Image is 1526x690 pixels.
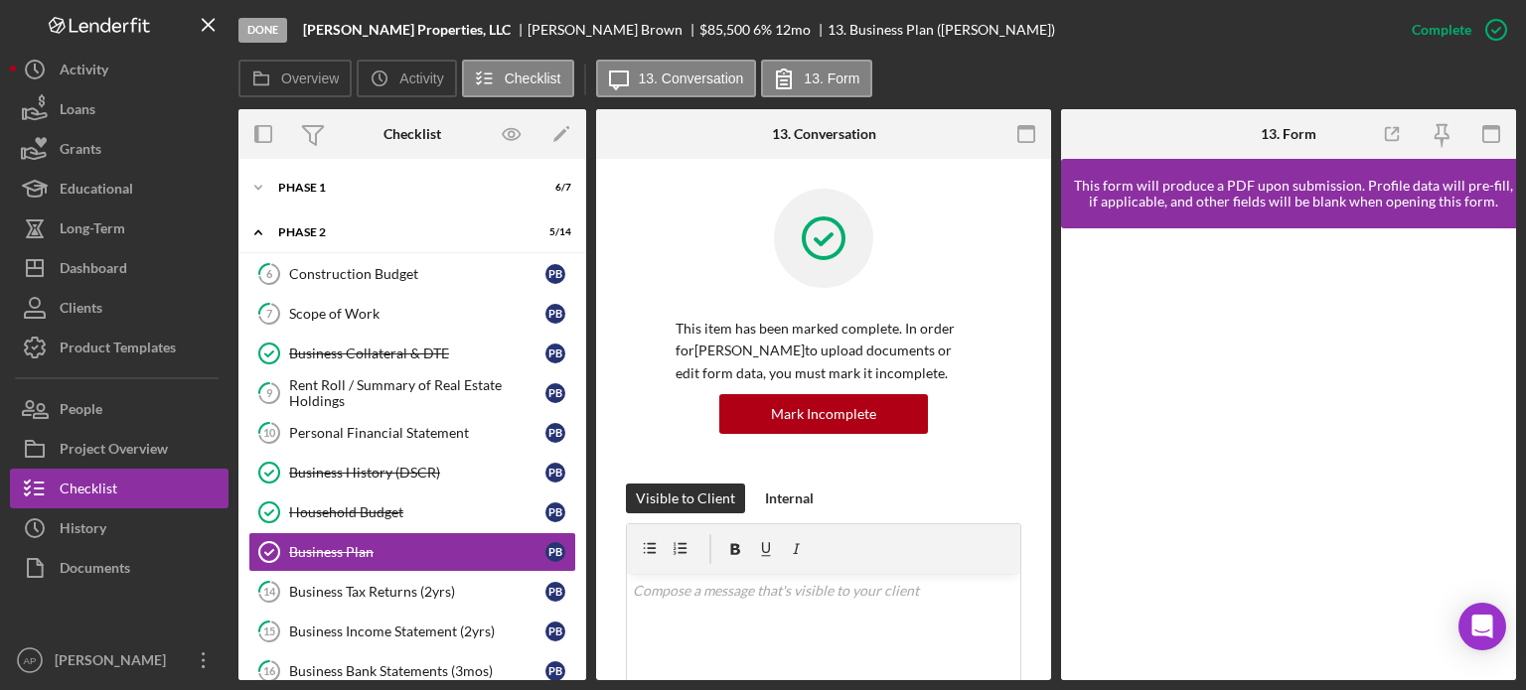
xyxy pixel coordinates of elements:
[10,469,229,508] button: Checklist
[289,266,545,282] div: Construction Budget
[10,389,229,429] button: People
[1392,10,1516,50] button: Complete
[462,60,574,97] button: Checklist
[248,453,576,492] a: Business History (DSCR)PB
[248,413,576,453] a: 10Personal Financial StatementPB
[545,304,565,324] div: P B
[248,254,576,294] a: 6Construction BudgetPB
[545,423,565,443] div: P B
[545,621,565,641] div: P B
[1458,603,1506,650] div: Open Intercom Messenger
[765,483,814,513] div: Internal
[248,373,576,413] a: 9Rent Roll / Summary of Real Estate HoldingsPB
[676,318,972,384] p: This item has been marked complete. In order for [PERSON_NAME] to upload documents or edit form d...
[535,182,571,194] div: 6 / 7
[828,22,1055,38] div: 13. Business Plan ([PERSON_NAME])
[248,334,576,373] a: Business Collateral & DTEPB
[289,504,545,520] div: Household Budget
[545,264,565,284] div: P B
[248,572,576,612] a: 14Business Tax Returns (2yrs)PB
[248,294,576,334] a: 7Scope of WorkPB
[289,425,545,441] div: Personal Financial Statement
[505,70,561,86] label: Checklist
[60,429,168,474] div: Project Overview
[1071,178,1516,209] div: This form will produce a PDF upon submission. Profile data will pre-fill, if applicable, and othe...
[50,640,179,685] div: [PERSON_NAME]
[263,426,276,439] tspan: 10
[10,429,229,469] button: Project Overview
[639,70,744,86] label: 13. Conversation
[545,383,565,403] div: P B
[755,483,824,513] button: Internal
[289,584,545,600] div: Business Tax Returns (2yrs)
[266,307,273,320] tspan: 7
[1081,248,1498,660] iframe: Lenderfit form
[289,345,545,361] div: Business Collateral & DTE
[699,22,750,38] div: $85,500
[281,70,339,86] label: Overview
[357,60,456,97] button: Activity
[60,389,102,434] div: People
[278,226,522,238] div: Phase 2
[636,483,735,513] div: Visible to Client
[266,386,273,399] tspan: 9
[10,508,229,548] button: History
[383,126,441,142] div: Checklist
[266,267,273,280] tspan: 6
[238,18,287,43] div: Done
[761,60,872,97] button: 13. Form
[771,394,876,434] div: Mark Incomplete
[248,492,576,532] a: Household BudgetPB
[804,70,859,86] label: 13. Form
[775,22,811,38] div: 12 mo
[60,548,130,593] div: Documents
[289,544,545,560] div: Business Plan
[238,60,352,97] button: Overview
[289,623,545,639] div: Business Income Statement (2yrs)
[535,226,571,238] div: 5 / 14
[528,22,699,38] div: [PERSON_NAME] Brown
[263,664,276,677] tspan: 16
[289,663,545,679] div: Business Bank Statements (3mos)
[545,542,565,562] div: P B
[719,394,928,434] button: Mark Incomplete
[60,508,106,553] div: History
[248,532,576,572] a: Business PlanPB
[545,502,565,522] div: P B
[60,469,117,513] div: Checklist
[278,182,522,194] div: Phase 1
[545,661,565,681] div: P B
[248,612,576,651] a: 15Business Income Statement (2yrs)PB
[753,22,772,38] div: 6 %
[289,377,545,409] div: Rent Roll / Summary of Real Estate Holdings
[289,306,545,322] div: Scope of Work
[10,548,229,588] button: Documents
[545,463,565,483] div: P B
